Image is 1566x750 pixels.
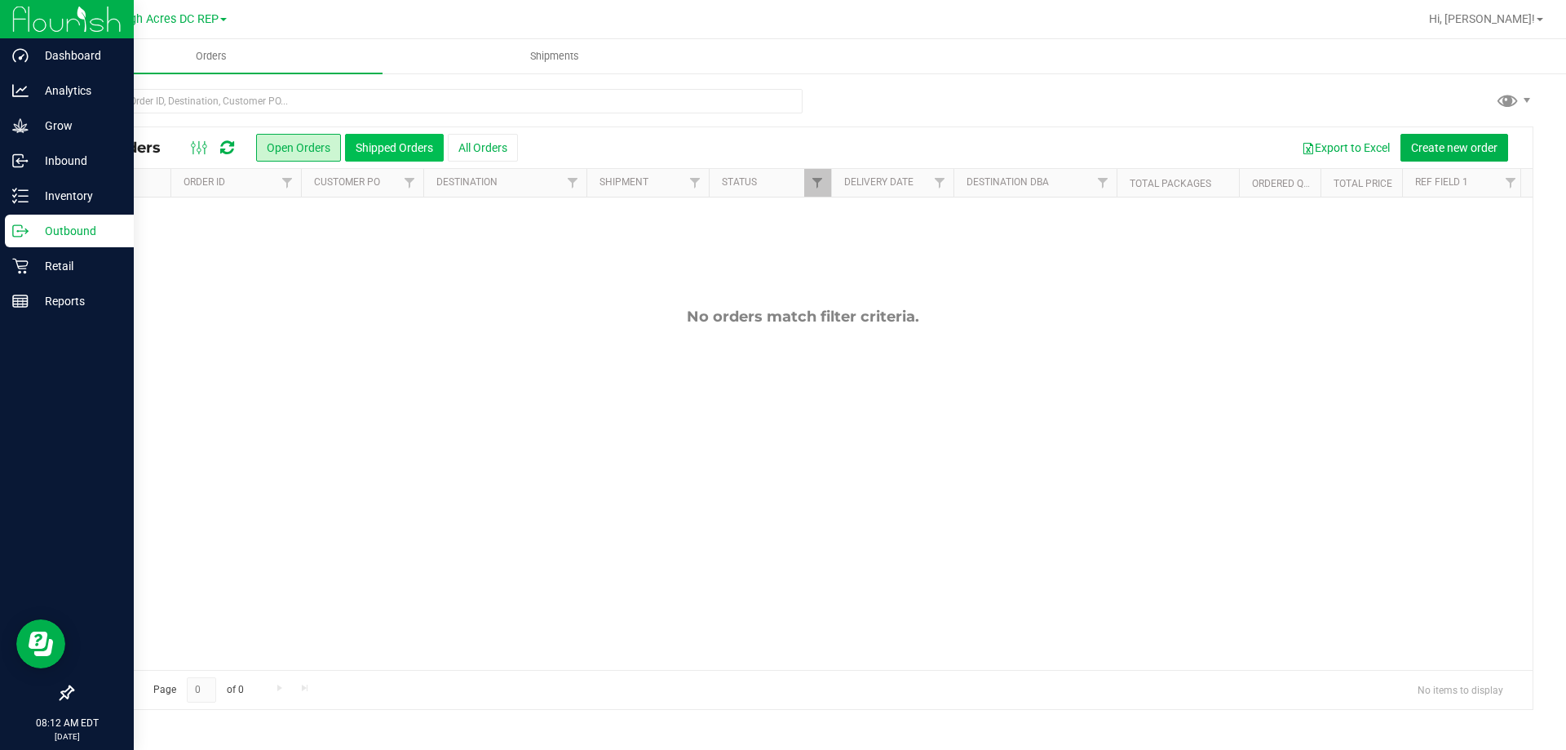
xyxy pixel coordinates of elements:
[12,223,29,239] inline-svg: Outbound
[383,39,726,73] a: Shipments
[12,82,29,99] inline-svg: Analytics
[448,134,518,162] button: All Orders
[274,169,301,197] a: Filter
[12,258,29,274] inline-svg: Retail
[1497,169,1524,197] a: Filter
[967,176,1049,188] a: Destination DBA
[73,308,1533,326] div: No orders match filter criteria.
[184,176,225,188] a: Order ID
[174,49,249,64] span: Orders
[314,176,380,188] a: Customer PO
[1090,169,1117,197] a: Filter
[1334,178,1392,189] a: Total Price
[722,176,757,188] a: Status
[682,169,709,197] a: Filter
[345,134,444,162] button: Shipped Orders
[1411,141,1497,154] span: Create new order
[560,169,586,197] a: Filter
[12,188,29,204] inline-svg: Inventory
[1400,134,1508,162] button: Create new order
[1415,176,1468,188] a: Ref Field 1
[1291,134,1400,162] button: Export to Excel
[7,716,126,730] p: 08:12 AM EDT
[29,46,126,65] p: Dashboard
[139,677,257,703] span: Page of 0
[12,153,29,169] inline-svg: Inbound
[29,291,126,311] p: Reports
[436,176,498,188] a: Destination
[396,169,423,197] a: Filter
[508,49,601,64] span: Shipments
[12,293,29,309] inline-svg: Reports
[599,176,648,188] a: Shipment
[7,730,126,743] p: [DATE]
[29,221,126,241] p: Outbound
[29,186,126,206] p: Inventory
[1405,677,1516,702] span: No items to display
[1429,12,1535,25] span: Hi, [PERSON_NAME]!
[29,116,126,135] p: Grow
[29,151,126,171] p: Inbound
[12,118,29,134] inline-svg: Grow
[12,47,29,64] inline-svg: Dashboard
[72,89,803,113] input: Search Order ID, Destination, Customer PO...
[39,39,383,73] a: Orders
[804,169,831,197] a: Filter
[927,169,953,197] a: Filter
[844,176,913,188] a: Delivery Date
[16,619,65,668] iframe: Resource center
[1130,178,1211,189] a: Total Packages
[29,256,126,276] p: Retail
[256,134,341,162] button: Open Orders
[1252,178,1315,189] a: Ordered qty
[29,81,126,100] p: Analytics
[107,12,219,26] span: Lehigh Acres DC REP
